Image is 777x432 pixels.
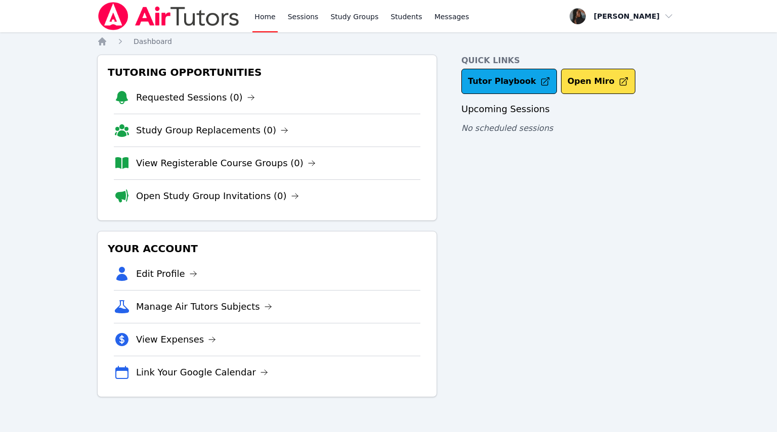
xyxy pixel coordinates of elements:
[461,102,680,116] h3: Upcoming Sessions
[136,300,272,314] a: Manage Air Tutors Subjects
[106,63,428,81] h3: Tutoring Opportunities
[106,239,428,258] h3: Your Account
[97,2,240,30] img: Air Tutors
[461,55,680,67] h4: Quick Links
[134,36,172,46] a: Dashboard
[136,189,299,203] a: Open Study Group Invitations (0)
[461,123,553,133] span: No scheduled sessions
[136,156,316,170] a: View Registerable Course Groups (0)
[435,12,469,22] span: Messages
[134,37,172,45] span: Dashboard
[136,365,268,379] a: Link Your Google Calendar
[561,69,635,94] button: Open Miro
[136,332,216,347] a: View Expenses
[136,267,197,281] a: Edit Profile
[461,69,557,94] a: Tutor Playbook
[136,123,288,137] a: Study Group Replacements (0)
[97,36,680,46] nav: Breadcrumb
[136,90,255,105] a: Requested Sessions (0)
